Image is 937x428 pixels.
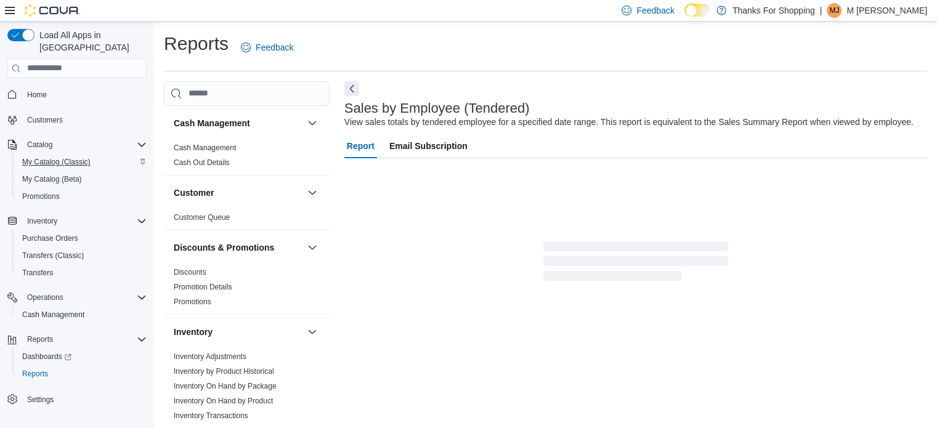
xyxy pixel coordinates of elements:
span: Transfers [17,265,147,280]
span: Transfers [22,268,53,278]
span: Feedback [636,4,674,17]
span: Customers [27,115,63,125]
button: Home [2,86,152,103]
button: Operations [22,290,68,305]
button: My Catalog (Classic) [12,153,152,171]
a: My Catalog (Beta) [17,172,87,187]
a: Home [22,87,52,102]
span: Operations [27,293,63,302]
span: MJ [829,3,839,18]
button: Inventory [305,325,320,339]
button: Reports [2,331,152,348]
button: Reports [22,332,58,347]
p: M [PERSON_NAME] [846,3,927,18]
span: My Catalog (Classic) [17,155,147,169]
span: Catalog [27,140,52,150]
span: Report [347,134,375,158]
a: My Catalog (Classic) [17,155,95,169]
a: Promotions [17,189,65,204]
button: Customers [2,111,152,129]
a: Reports [17,366,53,381]
span: Settings [22,391,147,406]
button: Customer [305,185,320,200]
button: Next [344,81,359,96]
a: Settings [22,392,59,407]
span: Operations [22,290,147,305]
button: My Catalog (Beta) [12,171,152,188]
button: Discounts & Promotions [305,240,320,255]
button: Promotions [12,188,152,205]
a: Purchase Orders [17,231,83,246]
span: Cash Management [22,310,84,320]
span: Inventory [22,214,147,228]
div: Customer [164,210,330,230]
a: Discounts [174,268,206,277]
button: Purchase Orders [12,230,152,247]
span: Inventory Transactions [174,411,248,421]
span: Reports [22,369,48,379]
input: Dark Mode [684,4,710,17]
span: Discounts [174,267,206,277]
a: Inventory On Hand by Package [174,382,277,390]
button: Inventory [22,214,62,228]
span: Inventory Adjustments [174,352,246,361]
span: Home [22,87,147,102]
span: My Catalog (Classic) [22,157,91,167]
button: Cash Management [12,306,152,323]
div: Cash Management [164,140,330,175]
h3: Sales by Employee (Tendered) [344,101,530,116]
span: Cash Management [174,143,236,153]
span: Dashboards [17,349,147,364]
span: My Catalog (Beta) [17,172,147,187]
span: Customer Queue [174,212,230,222]
span: Inventory On Hand by Product [174,396,273,406]
h3: Discounts & Promotions [174,241,274,254]
span: Inventory On Hand by Package [174,381,277,391]
span: Dashboards [22,352,71,361]
button: Reports [12,365,152,382]
a: Feedback [236,35,298,60]
span: Loading [543,244,728,283]
p: Thanks For Shopping [732,3,815,18]
span: Email Subscription [389,134,468,158]
span: Inventory by Product Historical [174,366,274,376]
span: Home [27,90,47,100]
span: Promotions [174,297,211,307]
a: Customers [22,113,68,127]
h3: Customer [174,187,214,199]
span: Cash Out Details [174,158,230,168]
div: View sales totals by tendered employee for a specified date range. This report is equivalent to t... [344,116,914,129]
button: Inventory [2,212,152,230]
a: Promotion Details [174,283,232,291]
span: Feedback [256,41,293,54]
a: Inventory by Product Historical [174,367,274,376]
span: Promotions [22,192,60,201]
span: Reports [17,366,147,381]
button: Operations [2,289,152,306]
a: Promotions [174,297,211,306]
span: Promotion Details [174,282,232,292]
button: Discounts & Promotions [174,241,302,254]
button: Transfers [12,264,152,281]
a: Transfers [17,265,58,280]
span: Settings [27,395,54,405]
span: Customers [22,112,147,127]
span: Purchase Orders [17,231,147,246]
span: Transfers (Classic) [22,251,84,260]
h1: Reports [164,31,229,56]
a: Transfers (Classic) [17,248,89,263]
button: Catalog [2,136,152,153]
span: Reports [27,334,53,344]
button: Customer [174,187,302,199]
button: Cash Management [305,116,320,131]
span: Cash Management [17,307,147,322]
span: Load All Apps in [GEOGRAPHIC_DATA] [34,29,147,54]
a: Cash Out Details [174,158,230,167]
a: Dashboards [12,348,152,365]
span: Inventory [27,216,57,226]
span: Promotions [17,189,147,204]
button: Transfers (Classic) [12,247,152,264]
span: My Catalog (Beta) [22,174,82,184]
h3: Inventory [174,326,213,338]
